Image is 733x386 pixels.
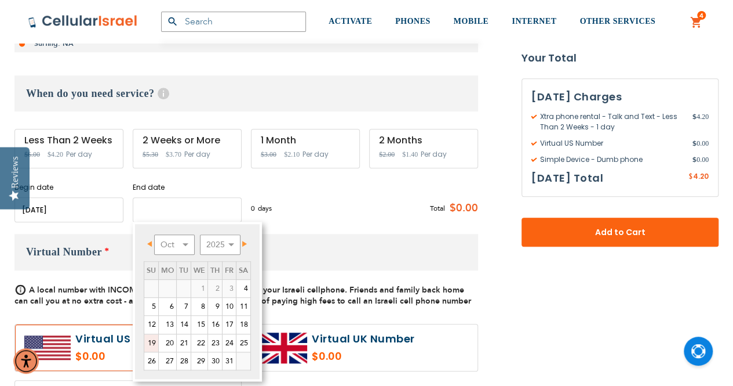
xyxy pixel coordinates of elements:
[223,298,236,315] a: 10
[159,334,176,352] a: 20
[692,154,696,165] span: $
[236,334,250,352] a: 25
[147,241,152,247] span: Prev
[34,39,74,48] strong: Surfing: NA
[143,150,158,158] span: $5.30
[161,12,306,32] input: Search
[690,16,703,30] a: 4
[13,348,39,374] div: Accessibility Menu
[236,280,250,297] a: 4
[531,88,709,106] h3: [DATE] Charges
[208,280,222,297] span: 2
[223,334,236,352] a: 24
[688,172,693,182] span: $
[692,111,709,132] span: 4.20
[699,11,703,20] span: 4
[10,156,20,188] div: Reviews
[184,149,210,160] span: Per day
[191,280,207,297] span: 1
[379,135,468,146] div: 2 Months
[258,203,272,214] span: days
[191,352,207,370] a: 29
[222,280,236,298] td: minimum 5 days rental Or minimum 4 months on Long term plans
[26,246,102,258] span: Virtual Number
[251,203,258,214] span: 0
[133,197,242,222] input: MM/DD/YYYY
[430,203,445,214] span: Total
[395,17,431,26] span: PHONES
[235,237,250,251] a: Next
[261,135,350,146] div: 1 Month
[692,154,709,165] span: 0.00
[379,150,395,158] span: $2.00
[445,200,478,217] span: $0.00
[24,150,40,158] span: $6.00
[531,111,692,132] span: Xtra phone rental - Talk and Text - Less Than 2 Weeks - 1 day
[14,197,123,222] input: MM/DD/YYYY
[242,241,247,247] span: Next
[421,149,447,160] span: Per day
[191,298,207,315] a: 8
[692,138,696,149] span: $
[191,280,207,298] td: minimum 5 days rental Or minimum 4 months on Long term plans
[133,182,242,193] label: End date
[208,352,222,370] a: 30
[166,150,181,158] span: $3.70
[223,280,236,297] span: 3
[261,150,276,158] span: $3.00
[177,316,191,333] a: 14
[302,149,329,160] span: Per day
[14,75,478,111] h3: When do you need service?
[236,316,250,333] a: 18
[208,334,222,352] a: 23
[28,15,138,28] img: Cellular Israel Logo
[177,298,191,315] a: 7
[145,237,159,251] a: Prev
[579,17,655,26] span: OTHER SERVICES
[177,334,191,352] a: 21
[512,17,556,26] span: INTERNET
[329,17,372,26] span: ACTIVATE
[692,111,696,122] span: $
[522,49,719,67] strong: Your Total
[454,17,489,26] span: MOBILE
[223,352,236,370] a: 31
[159,298,176,315] a: 6
[284,150,300,158] span: $2.10
[154,235,195,255] select: Select month
[223,316,236,333] a: 17
[531,169,603,187] h3: [DATE] Total
[531,138,692,149] span: Virtual US Number
[693,171,709,181] span: 4.20
[66,149,92,160] span: Per day
[144,298,158,315] a: 5
[144,352,158,370] a: 26
[24,135,114,146] div: Less Than 2 Weeks
[161,265,174,276] span: Monday
[402,150,418,158] span: $1.40
[191,334,207,352] a: 22
[158,88,169,99] span: Help
[14,182,123,193] label: Begin date
[48,150,63,158] span: $4.20
[159,316,176,333] a: 13
[200,235,240,255] select: Select year
[692,138,709,149] span: 0.00
[14,284,471,306] span: A local number with INCOMING calls and sms, that comes to your Israeli cellphone. Friends and fam...
[159,352,176,370] a: 27
[531,154,692,165] span: Simple Device - Dumb phone
[177,352,191,370] a: 28
[522,218,719,247] button: Add to Cart
[207,280,222,298] td: minimum 5 days rental Or minimum 4 months on Long term plans
[236,298,250,315] a: 11
[143,135,232,146] div: 2 Weeks or More
[560,226,680,239] span: Add to Cart
[144,334,158,352] a: 19
[144,316,158,333] a: 12
[191,316,207,333] a: 15
[208,316,222,333] a: 16
[208,298,222,315] a: 9
[147,265,156,276] span: Sunday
